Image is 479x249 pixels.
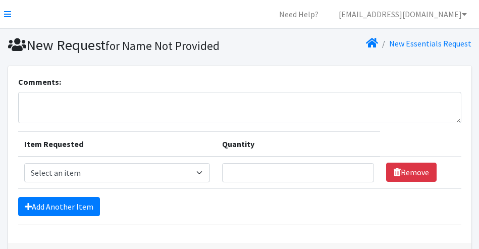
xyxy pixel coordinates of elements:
h1: New Request [8,36,236,54]
th: Quantity [216,131,380,157]
a: Remove [386,163,437,182]
a: Need Help? [271,4,327,24]
label: Comments: [18,76,61,88]
small: for Name Not Provided [105,38,220,53]
a: [EMAIL_ADDRESS][DOMAIN_NAME] [331,4,475,24]
th: Item Requested [18,131,216,157]
a: New Essentials Request [389,38,471,48]
a: Add Another Item [18,197,100,216]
